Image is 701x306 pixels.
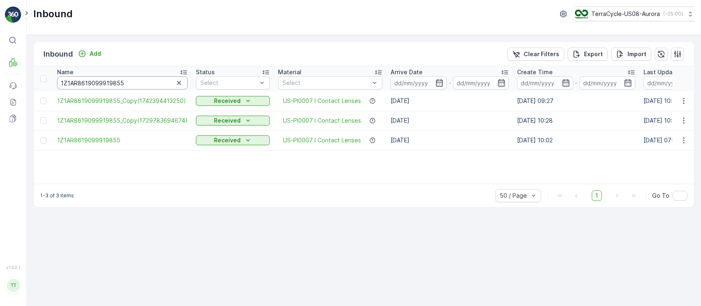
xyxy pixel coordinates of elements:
[40,117,47,124] div: Toggle Row Selected
[386,91,513,111] td: [DATE]
[40,98,47,104] div: Toggle Row Selected
[579,76,636,89] input: dd/mm/yyyy
[283,79,370,87] p: Select
[278,68,301,76] p: Material
[214,97,241,105] p: Received
[214,136,241,144] p: Received
[283,136,361,144] a: US-PI0007 I Contact Lenses
[40,137,47,144] div: Toggle Row Selected
[524,50,559,58] p: Clear Filters
[57,68,74,76] p: Name
[57,136,188,144] a: 1Z1AR8619099919855
[391,76,447,89] input: dd/mm/yyyy
[448,78,451,88] p: -
[283,97,361,105] a: US-PI0007 I Contact Lenses
[90,50,101,58] p: Add
[453,76,509,89] input: dd/mm/yyyy
[513,111,639,130] td: [DATE] 10:28
[196,96,270,106] button: Received
[591,10,660,18] p: TerraCycle-US08-Aurora
[513,130,639,150] td: [DATE] 10:02
[507,48,564,61] button: Clear Filters
[75,49,104,59] button: Add
[196,135,270,145] button: Received
[386,130,513,150] td: [DATE]
[44,48,73,60] p: Inbound
[611,48,651,61] button: Import
[575,78,578,88] p: -
[5,272,21,299] button: TT
[517,68,553,76] p: Create Time
[33,7,73,21] p: Inbound
[652,192,669,200] span: Go To
[517,76,573,89] input: dd/mm/yyyy
[283,116,361,125] a: US-PI0007 I Contact Lenses
[7,279,20,292] div: TT
[214,116,241,125] p: Received
[575,9,588,18] img: image_ci7OI47.png
[196,116,270,126] button: Received
[644,76,700,89] input: dd/mm/yyyy
[584,50,603,58] p: Export
[663,11,683,17] p: ( -05:00 )
[40,192,74,199] p: 1-3 of 3 items
[196,68,215,76] p: Status
[568,48,608,61] button: Export
[5,265,21,270] span: v 1.50.1
[575,7,694,21] button: TerraCycle-US08-Aurora(-05:00)
[644,68,695,76] p: Last Update Time
[386,111,513,130] td: [DATE]
[391,68,423,76] p: Arrive Date
[627,50,646,58] p: Import
[57,116,188,125] a: 1Z1AR8619099919855_Copy(1729783694674)
[57,76,188,89] input: Search
[592,190,602,201] span: 1
[57,97,188,105] a: 1Z1AR8619099919855_Copy(1742394413250)
[200,79,257,87] p: Select
[513,91,639,111] td: [DATE] 09:27
[5,7,21,23] img: logo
